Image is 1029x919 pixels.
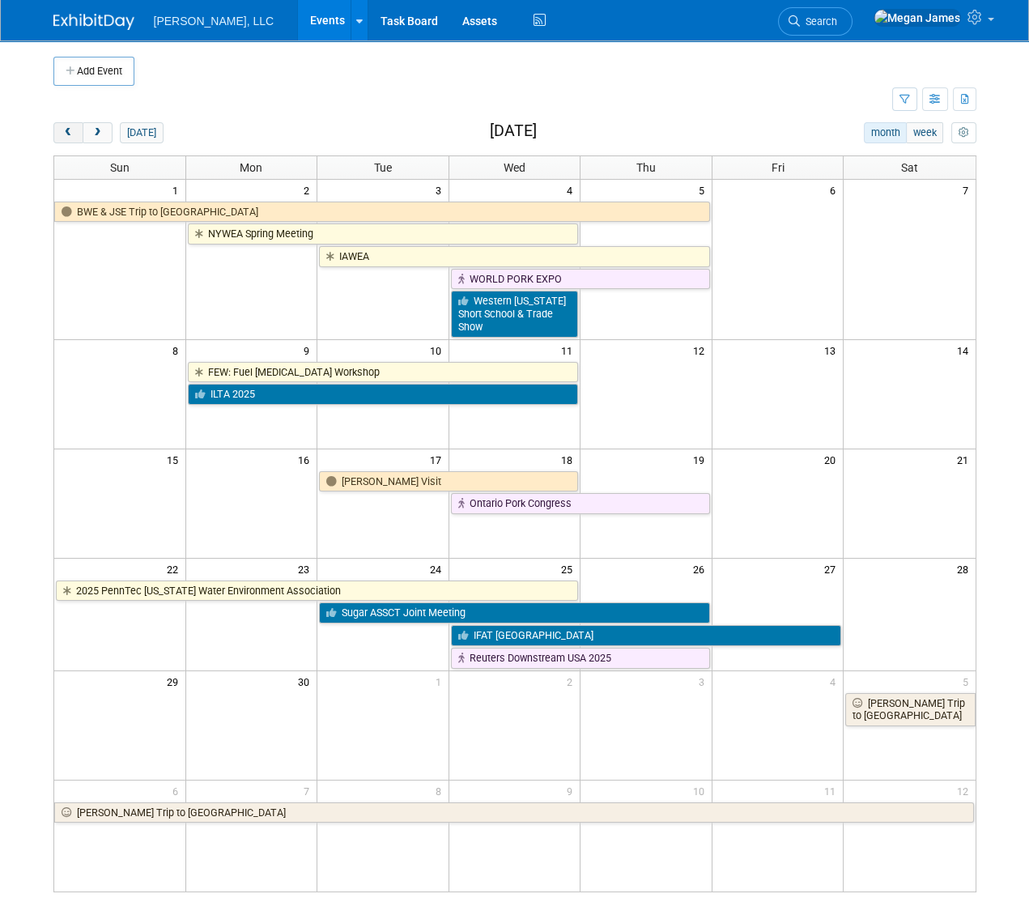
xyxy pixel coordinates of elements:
[823,559,843,579] span: 27
[319,602,710,623] a: Sugar ASSCT Joint Meeting
[302,781,317,801] span: 7
[165,671,185,691] span: 29
[53,122,83,143] button: prev
[697,180,712,200] span: 5
[559,340,580,360] span: 11
[955,781,976,801] span: 12
[54,802,974,823] a: [PERSON_NAME] Trip to [GEOGRAPHIC_DATA]
[955,559,976,579] span: 28
[434,781,449,801] span: 8
[959,128,969,138] i: Personalize Calendar
[154,15,274,28] span: [PERSON_NAME], LLC
[188,384,579,405] a: ILTA 2025
[504,161,525,174] span: Wed
[374,161,392,174] span: Tue
[240,161,262,174] span: Mon
[778,7,853,36] a: Search
[691,340,712,360] span: 12
[490,122,537,140] h2: [DATE]
[845,693,975,726] a: [PERSON_NAME] Trip to [GEOGRAPHIC_DATA]
[451,291,579,337] a: Western [US_STATE] Short School & Trade Show
[961,180,976,200] span: 7
[165,449,185,470] span: 15
[828,180,843,200] span: 6
[864,122,907,143] button: month
[54,202,710,223] a: BWE & JSE Trip to [GEOGRAPHIC_DATA]
[451,493,710,514] a: Ontario Pork Congress
[691,449,712,470] span: 19
[165,559,185,579] span: 22
[120,122,163,143] button: [DATE]
[800,15,837,28] span: Search
[296,671,317,691] span: 30
[451,269,710,290] a: WORLD PORK EXPO
[636,161,656,174] span: Thu
[434,671,449,691] span: 1
[559,449,580,470] span: 18
[428,559,449,579] span: 24
[171,340,185,360] span: 8
[428,340,449,360] span: 10
[428,449,449,470] span: 17
[828,671,843,691] span: 4
[188,223,579,245] a: NYWEA Spring Meeting
[83,122,113,143] button: next
[874,9,961,27] img: Megan James
[565,180,580,200] span: 4
[823,781,843,801] span: 11
[451,648,710,669] a: Reuters Downstream USA 2025
[906,122,943,143] button: week
[296,559,317,579] span: 23
[171,180,185,200] span: 1
[951,122,976,143] button: myCustomButton
[823,449,843,470] span: 20
[53,57,134,86] button: Add Event
[772,161,785,174] span: Fri
[823,340,843,360] span: 13
[559,559,580,579] span: 25
[451,625,842,646] a: IFAT [GEOGRAPHIC_DATA]
[961,671,976,691] span: 5
[565,671,580,691] span: 2
[171,781,185,801] span: 6
[691,559,712,579] span: 26
[434,180,449,200] span: 3
[565,781,580,801] span: 9
[110,161,130,174] span: Sun
[319,246,710,267] a: IAWEA
[302,340,317,360] span: 9
[955,449,976,470] span: 21
[901,161,918,174] span: Sat
[53,14,134,30] img: ExhibitDay
[302,180,317,200] span: 2
[296,449,317,470] span: 16
[56,581,579,602] a: 2025 PennTec [US_STATE] Water Environment Association
[319,471,578,492] a: [PERSON_NAME] Visit
[691,781,712,801] span: 10
[697,671,712,691] span: 3
[188,362,579,383] a: FEW: Fuel [MEDICAL_DATA] Workshop
[955,340,976,360] span: 14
